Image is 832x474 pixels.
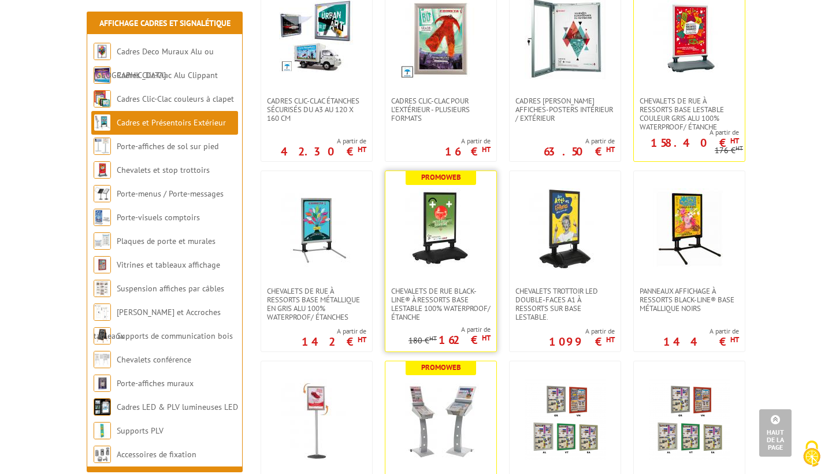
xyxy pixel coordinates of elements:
span: A partir de [634,128,739,137]
img: Chevalets de rue à ressorts base métallique en Gris Alu 100% WATERPROOF/ Étanches [276,188,357,269]
p: 1099 € [549,338,615,345]
img: Porte-affiches muraux [94,375,111,392]
b: Promoweb [421,362,461,372]
a: Accessoires de fixation [117,449,196,460]
img: Porte-menus / Porte-messages [94,185,111,202]
img: Chevalets conférence [94,351,111,368]
img: Suspension affiches par câbles [94,280,111,297]
img: Chevalets Trottoir LED double-faces A1 à ressorts sur base lestable. [525,188,606,269]
p: 63.50 € [544,148,615,155]
a: Haut de la page [759,409,792,457]
img: Vitrines affichage extérieur 6 couleurs 9 feuilles pour affichage avec aimants [649,379,730,460]
a: Chevalets conférence [117,354,191,365]
img: Panneaux affichage à ressorts Black-Line® base métallique Noirs [649,188,730,269]
span: Cadres [PERSON_NAME] affiches-posters intérieur / extérieur [515,97,615,123]
p: 16 € [445,148,491,155]
a: Porte-affiches de sol sur pied [117,141,218,151]
img: Cadres Deco Muraux Alu ou Bois [94,43,111,60]
sup: HT [736,144,743,152]
a: Affichage Cadres et Signalétique [99,18,231,28]
button: Cookies (fenêtre modale) [792,435,832,474]
img: Cadres Clic-Clac couleurs à clapet [94,90,111,108]
span: Cadres Clic-Clac pour l'extérieur - PLUSIEURS FORMATS [391,97,491,123]
a: Cadres Clic-Clac couleurs à clapet [117,94,234,104]
p: 180 € [408,336,437,345]
img: Supports PLV [94,422,111,439]
a: Chevalets et stop trottoirs [117,165,210,175]
p: 144 € [663,338,739,345]
a: Cadres [PERSON_NAME] affiches-posters intérieur / extérieur [510,97,621,123]
img: Accessoires de fixation [94,446,111,463]
a: Vitrines et tableaux affichage [117,260,220,270]
img: Cimaises et Accroches tableaux [94,303,111,321]
span: A partir de [302,327,366,336]
p: 162 € [439,336,491,343]
a: Cadres Clic-Clac Alu Clippant [117,70,218,80]
a: Chevalets de rue à ressorts base métallique en Gris Alu 100% WATERPROOF/ Étanches [261,287,372,321]
sup: HT [730,335,739,345]
sup: HT [358,335,366,345]
span: A partir de [281,136,366,146]
span: A partir de [408,325,491,334]
img: Porte-visuels comptoirs [94,209,111,226]
a: Chevalets de rue Black-Line® à ressorts base lestable 100% WATERPROOF/ Étanche [385,287,496,321]
img: Cookies (fenêtre modale) [797,439,826,468]
a: Porte-menus / Porte-messages [117,188,224,199]
a: Suspension affiches par câbles [117,283,224,294]
span: Chevalets de rue Black-Line® à ressorts base lestable 100% WATERPROOF/ Étanche [391,287,491,321]
sup: HT [606,335,615,345]
sup: HT [429,334,437,342]
img: Vitrines affichage extérieur 6 couleurs 1 feuille pour affichage avec aimants [525,379,606,460]
a: Plaques de porte et murales [117,236,216,246]
img: Cadres LED & PLV lumineuses LED [94,398,111,416]
a: Supports PLV [117,425,164,436]
span: Chevalets de rue à ressorts base métallique en Gris Alu 100% WATERPROOF/ Étanches [267,287,366,321]
sup: HT [358,145,366,154]
a: Chevalets de rue à ressorts base lestable couleur Gris Alu 100% waterproof/ étanche [634,97,745,131]
img: Porte-affiches / Porte-messages extérieurs étanches sur pied h 133 ou h 155 cm [276,379,357,460]
a: Supports de communication bois [117,331,233,341]
a: [PERSON_NAME] et Accroches tableaux [94,307,221,341]
img: Plaques de porte et murales [94,232,111,250]
a: Cadres Clic-Clac pour l'extérieur - PLUSIEURS FORMATS [385,97,496,123]
a: Cadres LED & PLV lumineuses LED [117,402,238,412]
a: Porte-affiches muraux [117,378,194,388]
a: Panneaux affichage à ressorts Black-Line® base métallique Noirs [634,287,745,313]
img: Porte-affiches de sol sur pied [94,138,111,155]
img: Vitrines et tableaux affichage [94,256,111,273]
img: Cadres et Présentoirs Extérieur [94,114,111,131]
span: A partir de [549,327,615,336]
span: A partir de [544,136,615,146]
a: Porte-visuels comptoirs [117,212,200,223]
p: 42.30 € [281,148,366,155]
span: A partir de [663,327,739,336]
b: Promoweb [421,172,461,182]
sup: HT [482,333,491,343]
span: Chevalets de rue à ressorts base lestable couleur Gris Alu 100% waterproof/ étanche [640,97,739,131]
p: 142 € [302,338,366,345]
img: Chevalets de rue Black-Line® à ressorts base lestable 100% WATERPROOF/ Étanche [400,188,481,269]
img: Présentoirs-distributeurs mobiles pour brochures, format portrait ou paysage avec capot et porte-... [400,379,481,460]
a: Cadres Deco Muraux Alu ou [GEOGRAPHIC_DATA] [94,46,214,80]
span: Panneaux affichage à ressorts Black-Line® base métallique Noirs [640,287,739,313]
a: Cadres et Présentoirs Extérieur [117,117,226,128]
sup: HT [730,136,739,146]
sup: HT [482,145,491,154]
span: Cadres Clic-Clac étanches sécurisés du A3 au 120 x 160 cm [267,97,366,123]
p: 176 € [715,146,743,155]
p: 158.40 € [651,139,739,146]
sup: HT [606,145,615,154]
a: Cadres Clic-Clac étanches sécurisés du A3 au 120 x 160 cm [261,97,372,123]
span: Chevalets Trottoir LED double-faces A1 à ressorts sur base lestable. [515,287,615,321]
a: Chevalets Trottoir LED double-faces A1 à ressorts sur base lestable. [510,287,621,321]
span: A partir de [445,136,491,146]
img: Chevalets et stop trottoirs [94,161,111,179]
